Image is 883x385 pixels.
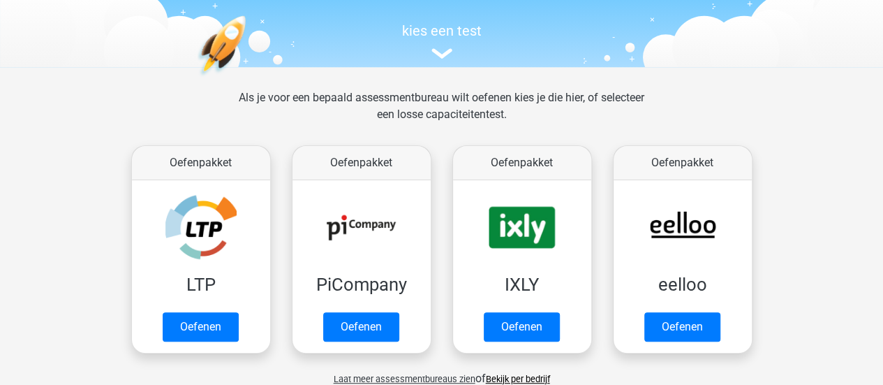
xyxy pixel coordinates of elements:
a: Oefenen [644,312,720,342]
img: oefenen [198,15,300,142]
a: Oefenen [484,312,560,342]
img: assessment [431,48,452,59]
a: kies een test [121,22,763,59]
a: Bekijk per bedrijf [486,374,550,384]
a: Oefenen [163,312,239,342]
h5: kies een test [121,22,763,39]
a: Oefenen [323,312,399,342]
div: Als je voor een bepaald assessmentbureau wilt oefenen kies je die hier, of selecteer een losse ca... [228,89,655,140]
span: Laat meer assessmentbureaus zien [334,374,475,384]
